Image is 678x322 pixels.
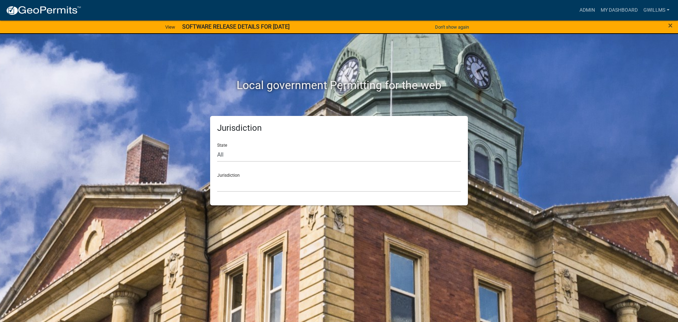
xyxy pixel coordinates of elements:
a: My Dashboard [598,4,641,17]
h2: Local government Permitting for the web [143,78,535,92]
strong: SOFTWARE RELEASE DETAILS FOR [DATE] [182,23,290,30]
span: × [668,21,673,30]
a: gwillms [641,4,672,17]
button: Close [668,21,673,30]
a: View [162,21,178,33]
button: Don't show again [432,21,472,33]
h5: Jurisdiction [217,123,461,133]
a: Admin [577,4,598,17]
